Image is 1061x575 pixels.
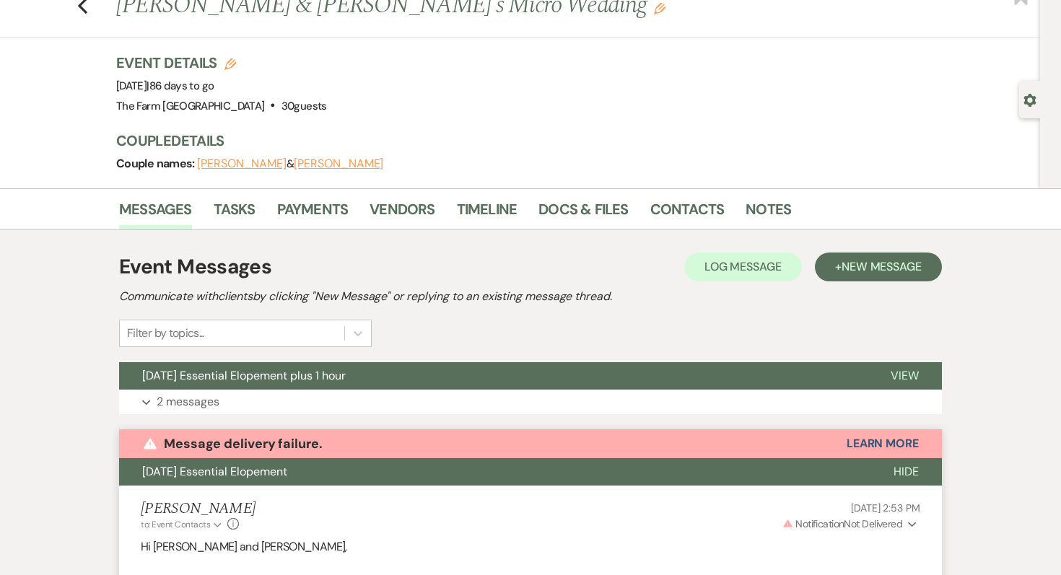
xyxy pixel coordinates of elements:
button: [DATE] Essential Elopement plus 1 hour [119,362,868,390]
span: New Message [842,259,922,274]
h5: [PERSON_NAME] [141,500,256,518]
a: Timeline [457,198,518,229]
button: NotificationNot Delivered [780,517,920,532]
h3: Couple Details [116,131,925,151]
span: [DATE] [116,79,214,93]
button: Open lead details [1023,92,1036,106]
button: Log Message [684,253,802,281]
button: 2 messages [119,390,942,414]
span: Hide [894,464,919,479]
span: Not Delivered [782,517,902,530]
a: Messages [119,198,192,229]
a: Vendors [370,198,435,229]
button: to: Event Contacts [141,518,224,531]
span: [DATE] Essential Elopement [142,464,287,479]
a: Docs & Files [538,198,628,229]
button: Learn More [847,438,919,449]
span: Hi [PERSON_NAME] and [PERSON_NAME], [141,539,347,554]
span: Log Message [704,259,782,274]
span: Notification [795,517,844,530]
p: Message delivery failure. [164,433,323,455]
span: to: Event Contacts [141,519,210,530]
h2: Communicate with clients by clicking "New Message" or replying to an existing message thread. [119,288,942,305]
a: Payments [277,198,349,229]
button: [DATE] Essential Elopement [119,458,870,486]
h1: Event Messages [119,252,271,282]
div: Filter by topics... [127,325,204,342]
span: | [147,79,214,93]
span: 30 guests [281,99,327,113]
button: [PERSON_NAME] [197,158,287,170]
a: Contacts [650,198,725,229]
span: View [891,368,919,383]
button: Edit [654,1,665,14]
span: & [197,157,383,171]
span: [DATE] Essential Elopement plus 1 hour [142,368,346,383]
button: Hide [870,458,942,486]
span: [DATE] 2:53 PM [851,501,920,514]
button: [PERSON_NAME] [294,158,383,170]
a: Tasks [214,198,256,229]
span: Couple names: [116,156,197,171]
button: View [868,362,942,390]
a: Notes [746,198,791,229]
span: The Farm [GEOGRAPHIC_DATA] [116,99,264,113]
button: +New Message [815,253,942,281]
p: 2 messages [157,392,219,411]
span: 86 days to go [149,79,214,93]
h3: Event Details [116,53,327,73]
